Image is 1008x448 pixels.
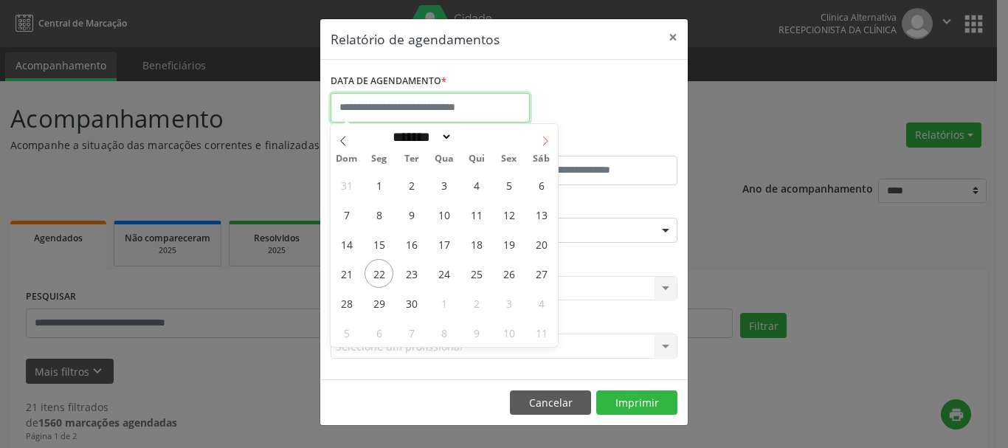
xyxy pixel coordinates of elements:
span: Outubro 2, 2025 [462,289,491,317]
span: Setembro 9, 2025 [397,200,426,229]
select: Month [387,129,452,145]
span: Setembro 5, 2025 [494,170,523,199]
span: Setembro 10, 2025 [429,200,458,229]
input: Year [452,129,501,145]
span: Setembro 11, 2025 [462,200,491,229]
span: Setembro 4, 2025 [462,170,491,199]
h5: Relatório de agendamentos [331,30,500,49]
span: Setembro 16, 2025 [397,230,426,258]
span: Setembro 25, 2025 [462,259,491,288]
span: Setembro 15, 2025 [365,230,393,258]
button: Imprimir [596,390,677,416]
span: Setembro 20, 2025 [527,230,556,258]
span: Sex [493,154,525,164]
span: Dom [331,154,363,164]
span: Outubro 4, 2025 [527,289,556,317]
span: Agosto 31, 2025 [332,170,361,199]
span: Setembro 17, 2025 [429,230,458,258]
span: Setembro 1, 2025 [365,170,393,199]
span: Setembro 13, 2025 [527,200,556,229]
span: Setembro 21, 2025 [332,259,361,288]
span: Sáb [525,154,558,164]
span: Qui [460,154,493,164]
button: Close [658,19,688,55]
span: Setembro 30, 2025 [397,289,426,317]
span: Setembro 28, 2025 [332,289,361,317]
span: Setembro 26, 2025 [494,259,523,288]
span: Outubro 9, 2025 [462,318,491,347]
span: Outubro 1, 2025 [429,289,458,317]
span: Setembro 24, 2025 [429,259,458,288]
span: Seg [363,154,396,164]
span: Outubro 11, 2025 [527,318,556,347]
span: Setembro 22, 2025 [365,259,393,288]
button: Cancelar [510,390,591,416]
label: DATA DE AGENDAMENTO [331,70,446,93]
span: Setembro 27, 2025 [527,259,556,288]
span: Setembro 6, 2025 [527,170,556,199]
span: Outubro 5, 2025 [332,318,361,347]
span: Setembro 29, 2025 [365,289,393,317]
span: Setembro 2, 2025 [397,170,426,199]
span: Outubro 10, 2025 [494,318,523,347]
span: Setembro 18, 2025 [462,230,491,258]
span: Setembro 23, 2025 [397,259,426,288]
span: Setembro 7, 2025 [332,200,361,229]
label: ATÉ [508,133,677,156]
span: Setembro 3, 2025 [429,170,458,199]
span: Outubro 8, 2025 [429,318,458,347]
span: Outubro 3, 2025 [494,289,523,317]
span: Ter [396,154,428,164]
span: Outubro 6, 2025 [365,318,393,347]
span: Qua [428,154,460,164]
span: Setembro 8, 2025 [365,200,393,229]
span: Outubro 7, 2025 [397,318,426,347]
span: Setembro 19, 2025 [494,230,523,258]
span: Setembro 12, 2025 [494,200,523,229]
span: Setembro 14, 2025 [332,230,361,258]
